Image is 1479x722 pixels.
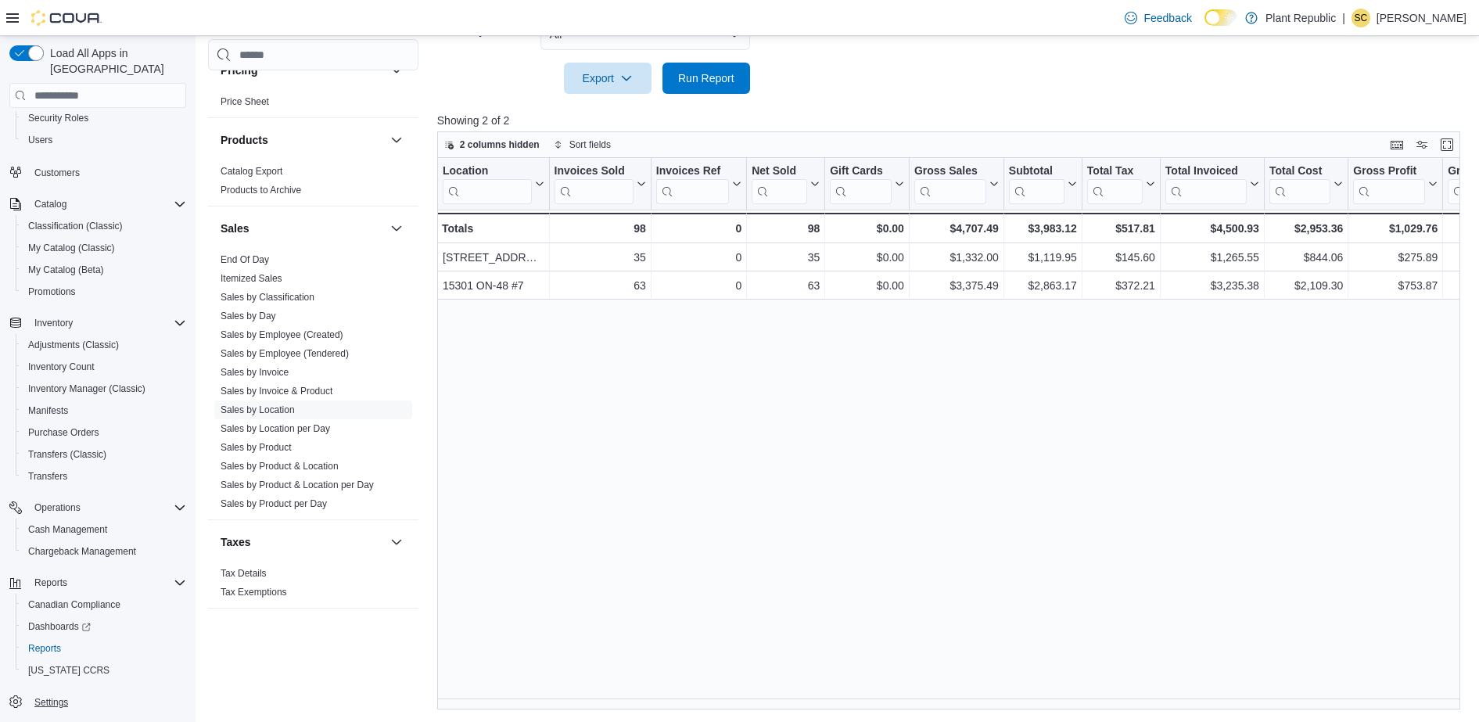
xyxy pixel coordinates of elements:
a: Feedback [1118,2,1197,34]
span: Security Roles [22,109,186,128]
div: $517.81 [1087,219,1155,238]
button: Enter fullscreen [1438,135,1456,154]
div: $3,375.49 [914,276,999,295]
div: $0.00 [830,248,904,267]
a: Sales by Invoice & Product [221,386,332,397]
button: Inventory Count [16,356,192,378]
a: Sales by Location [221,404,295,415]
div: Gross Sales [914,164,986,179]
a: My Catalog (Beta) [22,260,110,279]
div: Total Cost [1269,164,1330,179]
a: Canadian Compliance [22,595,127,614]
div: Totals [442,219,544,238]
div: $4,500.93 [1165,219,1259,238]
a: [US_STATE] CCRS [22,661,116,680]
div: Total Tax [1087,164,1143,179]
div: 15301 ON-48 #7 [443,276,544,295]
button: Reports [28,573,74,592]
span: End Of Day [221,253,269,266]
span: Sales by Product & Location per Day [221,479,374,491]
button: My Catalog (Classic) [16,237,192,259]
p: Showing 2 of 2 [437,113,1471,128]
div: Gift Cards [830,164,892,179]
span: SC [1355,9,1368,27]
div: Subtotal [1009,164,1064,179]
span: Inventory Manager (Classic) [28,383,145,395]
button: Pricing [387,61,406,80]
button: Run Report [662,63,750,94]
span: Customers [28,162,186,181]
button: Gift Cards [830,164,904,204]
a: Chargeback Management [22,542,142,561]
div: $753.87 [1353,276,1438,295]
div: Location [443,164,532,204]
span: Dashboards [22,617,186,636]
span: Cash Management [28,523,107,536]
span: Products to Archive [221,184,301,196]
div: Subtotal [1009,164,1064,204]
span: Washington CCRS [22,661,186,680]
span: Sort fields [569,138,611,151]
a: Inventory Manager (Classic) [22,379,152,398]
button: Taxes [387,533,406,551]
span: Transfers (Classic) [28,448,106,461]
a: Catalog Export [221,166,282,177]
button: Catalog [28,195,73,214]
a: Users [22,131,59,149]
div: Total Tax [1087,164,1143,204]
a: Transfers (Classic) [22,445,113,464]
button: Transfers [16,465,192,487]
a: Itemized Sales [221,273,282,284]
span: Sales by Invoice & Product [221,385,332,397]
button: Customers [3,160,192,183]
button: Invoices Sold [554,164,645,204]
span: Classification (Classic) [22,217,186,235]
span: Price Sheet [221,95,269,108]
button: Reports [16,638,192,659]
span: Manifests [28,404,68,417]
button: Users [16,129,192,151]
div: 0 [656,219,741,238]
button: Inventory Manager (Classic) [16,378,192,400]
a: Classification (Classic) [22,217,129,235]
span: Adjustments (Classic) [22,336,186,354]
span: Reports [22,639,186,658]
span: Tax Exemptions [221,586,287,598]
a: Reports [22,639,67,658]
div: $3,235.38 [1165,276,1259,295]
h3: Sales [221,221,249,236]
button: Catalog [3,193,192,215]
a: Sales by Invoice [221,367,289,378]
span: Chargeback Management [22,542,186,561]
button: Products [387,131,406,149]
button: Adjustments (Classic) [16,334,192,356]
span: Load All Apps in [GEOGRAPHIC_DATA] [44,45,186,77]
p: | [1342,9,1345,27]
button: Classification (Classic) [16,215,192,237]
span: Sales by Day [221,310,276,322]
span: Dark Mode [1204,26,1205,27]
a: Tax Details [221,568,267,579]
span: Sales by Product & Location [221,460,339,472]
button: Subtotal [1009,164,1077,204]
button: Operations [28,498,87,517]
a: Sales by Employee (Created) [221,329,343,340]
a: Sales by Product [221,442,292,453]
div: $145.60 [1087,248,1155,267]
div: $1,029.76 [1353,219,1438,238]
div: 35 [752,248,820,267]
button: Inventory [28,314,79,332]
span: Inventory [28,314,186,332]
button: Keyboard shortcuts [1387,135,1406,154]
button: Location [443,164,544,204]
span: [US_STATE] CCRS [28,664,109,677]
span: Sales by Location [221,404,295,416]
button: Purchase Orders [16,422,192,444]
a: Transfers [22,467,74,486]
div: Invoices Sold [554,164,633,204]
button: Export [564,63,652,94]
div: Location [443,164,532,179]
h3: Taxes [221,534,251,550]
button: Manifests [16,400,192,422]
span: Chargeback Management [28,545,136,558]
